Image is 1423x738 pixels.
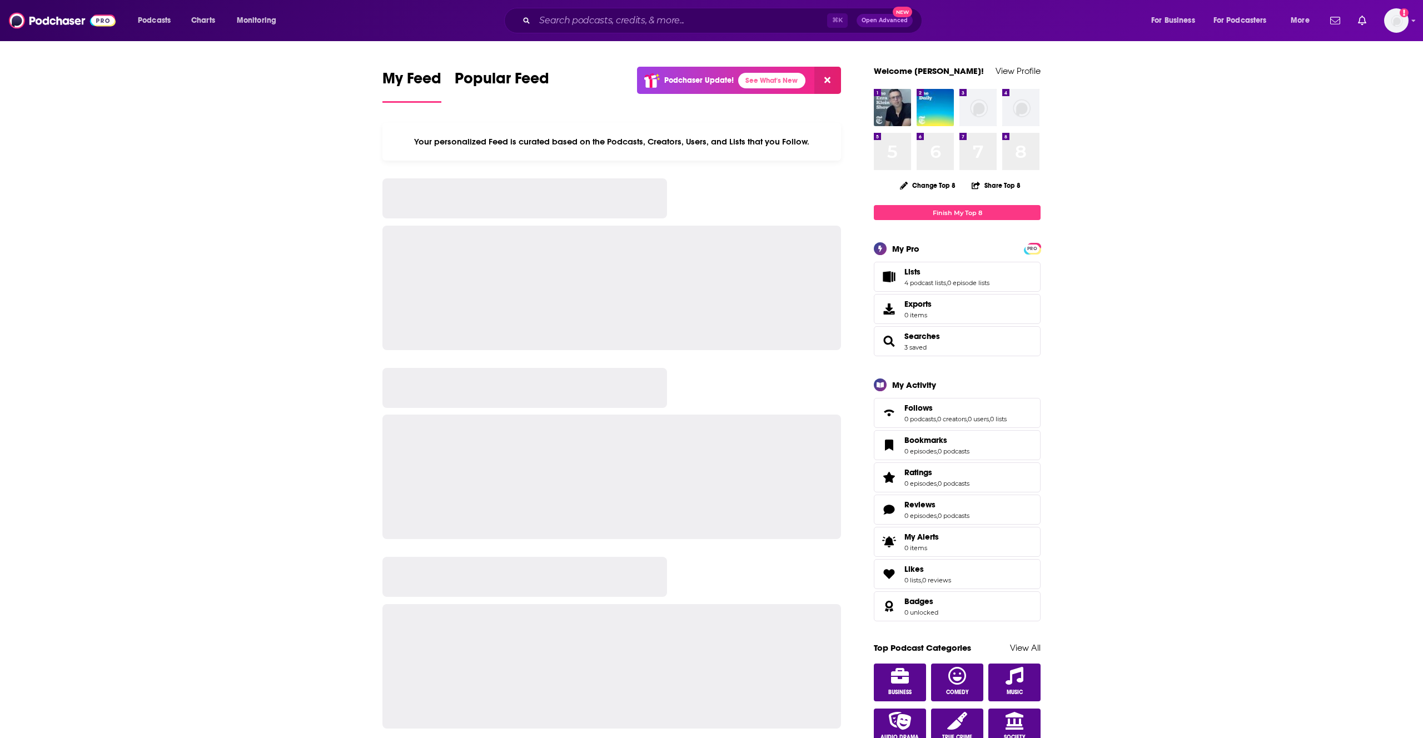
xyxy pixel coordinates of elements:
[946,689,969,696] span: Comedy
[535,12,827,29] input: Search podcasts, credits, & more...
[946,279,947,287] span: ,
[1400,8,1409,17] svg: Add a profile image
[904,500,969,510] a: Reviews
[904,403,933,413] span: Follows
[904,331,940,341] a: Searches
[874,398,1041,428] span: Follows
[904,267,921,277] span: Lists
[862,18,908,23] span: Open Advanced
[936,415,937,423] span: ,
[130,12,185,29] button: open menu
[937,480,938,487] span: ,
[922,576,951,584] a: 0 reviews
[904,299,932,309] span: Exports
[184,12,222,29] a: Charts
[904,267,989,277] a: Lists
[874,591,1041,621] span: Badges
[1026,245,1039,253] span: PRO
[382,69,441,103] a: My Feed
[1002,89,1039,126] img: missing-image.png
[229,12,291,29] button: open menu
[874,430,1041,460] span: Bookmarks
[1213,13,1267,28] span: For Podcasters
[904,467,932,477] span: Ratings
[968,415,989,423] a: 0 users
[904,311,932,319] span: 0 items
[874,462,1041,492] span: Ratings
[455,69,549,103] a: Popular Feed
[874,262,1041,292] span: Lists
[878,269,900,285] a: Lists
[904,564,924,574] span: Likes
[967,415,968,423] span: ,
[959,89,997,126] img: missing-image.png
[938,480,969,487] a: 0 podcasts
[1354,11,1371,30] a: Show notifications dropdown
[738,73,805,88] a: See What's New
[937,415,967,423] a: 0 creators
[947,279,989,287] a: 0 episode lists
[904,435,969,445] a: Bookmarks
[904,500,936,510] span: Reviews
[874,294,1041,324] a: Exports
[1206,12,1283,29] button: open menu
[921,576,922,584] span: ,
[874,642,971,653] a: Top Podcast Categories
[904,596,933,606] span: Badges
[455,69,549,94] span: Popular Feed
[938,512,969,520] a: 0 podcasts
[988,664,1041,701] a: Music
[904,403,1007,413] a: Follows
[878,437,900,453] a: Bookmarks
[878,405,900,421] a: Follows
[1384,8,1409,33] img: User Profile
[904,532,939,542] span: My Alerts
[1007,689,1023,696] span: Music
[874,495,1041,525] span: Reviews
[904,480,937,487] a: 0 episodes
[931,664,983,701] a: Comedy
[904,343,927,351] a: 3 saved
[904,512,937,520] a: 0 episodes
[874,89,911,126] a: The Ezra Klein Show
[874,326,1041,356] span: Searches
[938,447,969,455] a: 0 podcasts
[237,13,276,28] span: Monitoring
[937,512,938,520] span: ,
[904,279,946,287] a: 4 podcast lists
[874,527,1041,557] a: My Alerts
[827,13,848,28] span: ⌘ K
[904,544,939,552] span: 0 items
[1384,8,1409,33] span: Logged in as LaurenSWPR
[1283,12,1324,29] button: open menu
[904,435,947,445] span: Bookmarks
[971,174,1021,196] button: Share Top 8
[874,559,1041,589] span: Likes
[1010,642,1041,653] a: View All
[1026,244,1039,252] a: PRO
[874,664,926,701] a: Business
[917,89,954,126] img: The Daily
[892,243,919,254] div: My Pro
[515,8,933,33] div: Search podcasts, credits, & more...
[904,596,938,606] a: Badges
[904,576,921,584] a: 0 lists
[878,301,900,317] span: Exports
[893,7,913,17] span: New
[989,415,990,423] span: ,
[878,566,900,582] a: Likes
[878,333,900,349] a: Searches
[874,205,1041,220] a: Finish My Top 8
[878,470,900,485] a: Ratings
[9,10,116,31] a: Podchaser - Follow, Share and Rate Podcasts
[138,13,171,28] span: Podcasts
[1143,12,1209,29] button: open menu
[996,66,1041,76] a: View Profile
[1326,11,1345,30] a: Show notifications dropdown
[893,178,962,192] button: Change Top 8
[937,447,938,455] span: ,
